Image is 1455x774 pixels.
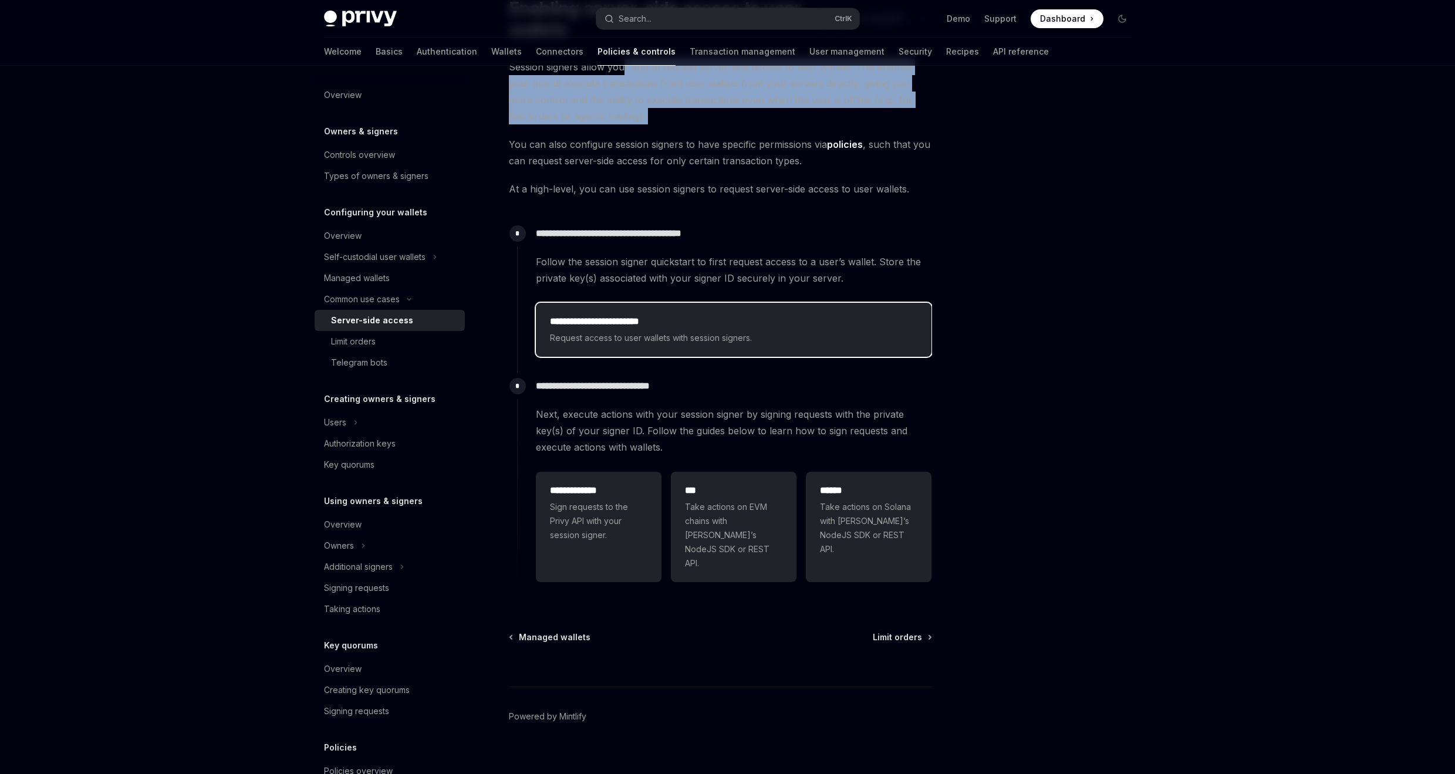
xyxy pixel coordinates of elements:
a: Overview [315,85,465,106]
div: Overview [324,88,362,102]
h5: Configuring your wallets [324,205,427,219]
button: Toggle Additional signers section [315,556,465,577]
a: Transaction management [690,38,795,66]
img: dark logo [324,11,397,27]
a: Overview [315,658,465,680]
div: Users [324,415,346,430]
button: Toggle Users section [315,412,465,433]
div: Authorization keys [324,437,396,451]
div: Signing requests [324,704,389,718]
a: Key quorums [315,454,465,475]
a: Policies & controls [597,38,676,66]
div: Overview [324,229,362,243]
a: Signing requests [315,577,465,599]
a: **** **** ***Sign requests to the Privy API with your session signer. [536,472,661,582]
a: Controls overview [315,144,465,165]
div: Additional signers [324,560,393,574]
h5: Policies [324,741,357,755]
span: Next, execute actions with your session signer by signing requests with the private key(s) of you... [536,406,931,455]
h5: Owners & signers [324,124,398,138]
a: Signing requests [315,701,465,722]
a: Welcome [324,38,362,66]
div: Taking actions [324,602,380,616]
a: Dashboard [1031,9,1103,28]
a: Overview [315,225,465,246]
button: Open search [596,8,859,29]
a: Support [984,13,1017,25]
div: Types of owners & signers [324,169,428,183]
a: **** *Take actions on Solana with [PERSON_NAME]’s NodeJS SDK or REST API. [806,472,931,582]
h5: Creating owners & signers [324,392,436,406]
div: Telegram bots [331,356,387,370]
h5: Using owners & signers [324,494,423,508]
h5: Key quorums [324,638,378,653]
div: Signing requests [324,581,389,595]
div: Creating key quorums [324,683,410,697]
a: Powered by Mintlify [509,711,586,722]
a: Wallets [491,38,522,66]
a: API reference [993,38,1049,66]
div: Common use cases [324,292,400,306]
div: Limit orders [331,334,376,349]
a: Telegram bots [315,352,465,373]
div: Managed wallets [324,271,390,285]
button: Toggle Common use cases section [315,289,465,310]
div: Self-custodial user wallets [324,250,426,264]
a: ***Take actions on EVM chains with [PERSON_NAME]’s NodeJS SDK or REST API. [671,472,796,582]
a: User management [809,38,885,66]
span: Dashboard [1040,13,1085,25]
a: Demo [947,13,970,25]
span: Managed wallets [519,631,590,643]
div: Key quorums [324,458,374,472]
a: Server-side access [315,310,465,331]
a: policies [827,138,863,151]
button: Toggle Owners section [315,535,465,556]
a: Recipes [946,38,979,66]
span: Request access to user wallets with session signers. [550,331,917,345]
span: Sign requests to the Privy API with your session signer. [550,500,647,542]
span: Take actions on EVM chains with [PERSON_NAME]’s NodeJS SDK or REST API. [685,500,782,570]
div: Owners [324,539,354,553]
div: Overview [324,662,362,676]
span: Session signers allow your app to request server-side access to user wallets. This enables your a... [509,59,932,124]
a: Managed wallets [315,268,465,289]
div: Search... [619,12,651,26]
a: Types of owners & signers [315,165,465,187]
a: Taking actions [315,599,465,620]
a: Overview [315,514,465,535]
a: Authentication [417,38,477,66]
div: Overview [324,518,362,532]
a: Security [899,38,932,66]
a: Managed wallets [510,631,590,643]
button: Toggle Self-custodial user wallets section [315,246,465,268]
div: Server-side access [331,313,413,327]
span: Take actions on Solana with [PERSON_NAME]’s NodeJS SDK or REST API. [820,500,917,556]
a: Limit orders [315,331,465,352]
a: Basics [376,38,403,66]
button: Toggle dark mode [1113,9,1132,28]
a: Limit orders [873,631,931,643]
a: Connectors [536,38,583,66]
span: You can also configure session signers to have specific permissions via , such that you can reque... [509,136,932,169]
div: Controls overview [324,148,395,162]
a: Authorization keys [315,433,465,454]
span: At a high-level, you can use session signers to request server-side access to user wallets. [509,181,932,197]
span: Follow the session signer quickstart to first request access to a user’s wallet. Store the privat... [536,254,931,286]
a: Creating key quorums [315,680,465,701]
span: Ctrl K [835,14,852,23]
span: Limit orders [873,631,922,643]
